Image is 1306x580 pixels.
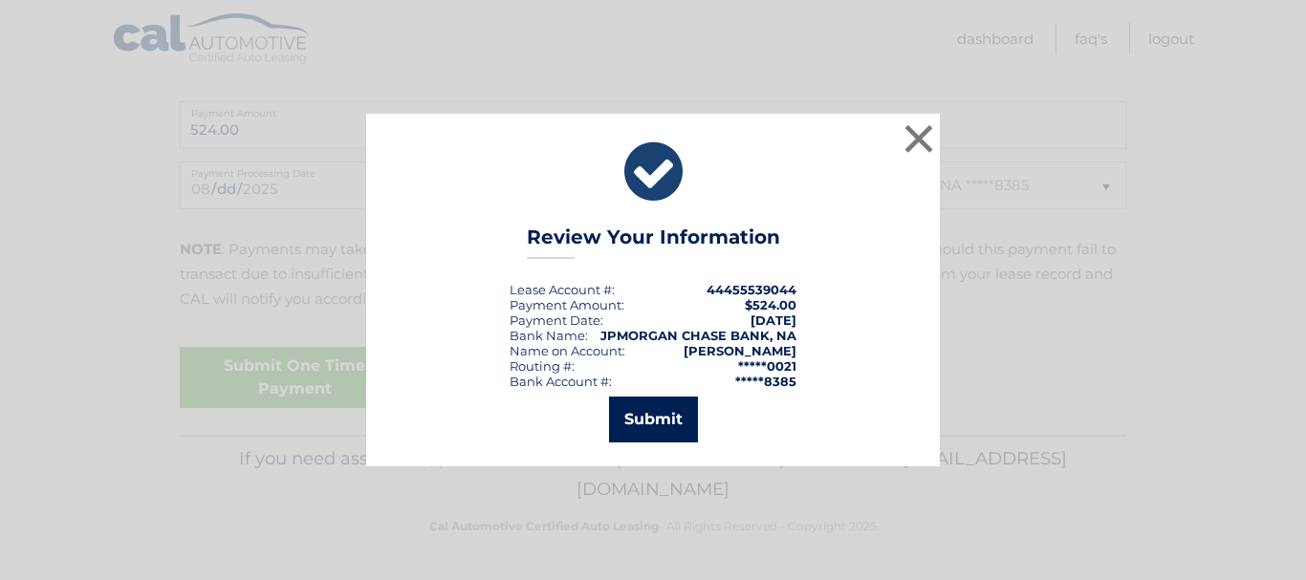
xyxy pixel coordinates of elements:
div: Bank Name: [510,328,588,343]
span: $524.00 [745,297,796,312]
button: × [900,119,938,158]
div: Bank Account #: [510,374,612,389]
span: [DATE] [751,312,796,328]
strong: JPMORGAN CHASE BANK, NA [600,328,796,343]
span: Payment Date [510,312,600,328]
button: Submit [609,397,698,442]
strong: 44455539044 [707,282,796,297]
div: Payment Amount: [510,297,624,312]
div: Name on Account: [510,343,625,358]
div: Lease Account #: [510,282,615,297]
div: Routing #: [510,358,575,374]
strong: [PERSON_NAME] [684,343,796,358]
div: : [510,312,603,328]
h3: Review Your Information [527,226,780,259]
